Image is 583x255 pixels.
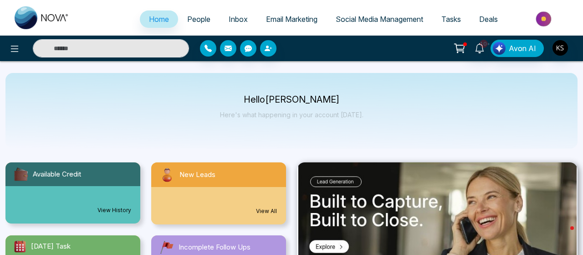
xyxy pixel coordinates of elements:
a: People [178,10,220,28]
span: New Leads [179,170,215,180]
img: User Avatar [552,40,568,56]
span: Home [149,15,169,24]
span: Available Credit [33,169,81,180]
a: Email Marketing [257,10,327,28]
a: View History [97,206,131,214]
a: Home [140,10,178,28]
span: Avon AI [509,43,536,54]
iframe: Intercom live chat [552,224,574,246]
a: Deals [470,10,507,28]
span: Social Media Management [336,15,423,24]
span: Tasks [441,15,461,24]
a: View All [256,207,277,215]
span: [DATE] Task [31,241,71,252]
img: newLeads.svg [159,166,176,183]
span: People [187,15,210,24]
a: Social Media Management [327,10,432,28]
p: Here's what happening in your account [DATE]. [220,111,363,119]
img: Lead Flow [493,42,506,55]
img: Nova CRM Logo [15,6,69,29]
span: Inbox [229,15,248,24]
a: New LeadsView All [146,162,291,224]
p: Hello [PERSON_NAME] [220,96,363,104]
img: Market-place.gif [511,9,578,29]
span: Deals [479,15,498,24]
span: Email Marketing [266,15,317,24]
span: 10+ [480,40,488,48]
a: 10+ [469,40,491,56]
img: availableCredit.svg [13,166,29,182]
img: todayTask.svg [13,239,27,254]
a: Tasks [432,10,470,28]
button: Avon AI [491,40,544,57]
a: Inbox [220,10,257,28]
span: Incomplete Follow Ups [179,242,251,253]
